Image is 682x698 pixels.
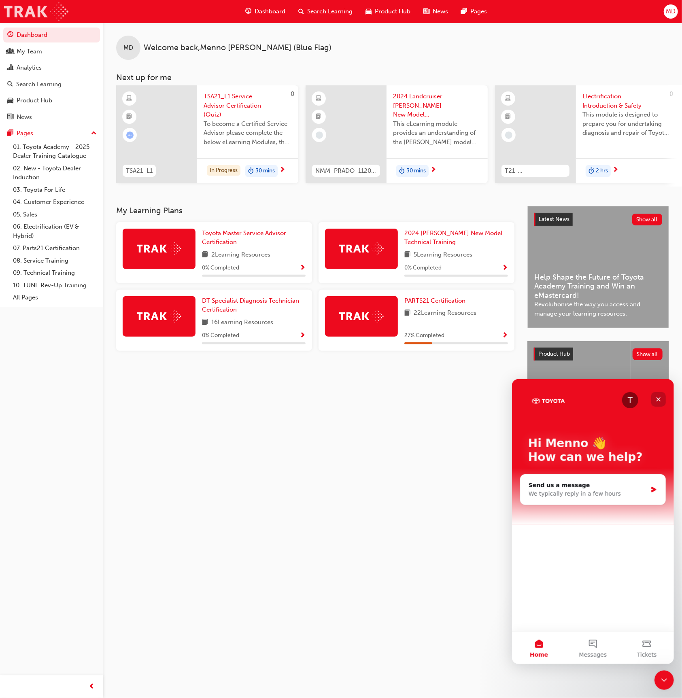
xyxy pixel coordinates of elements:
a: My Team [3,44,100,59]
a: 03. Toyota For Life [10,184,100,196]
a: Dashboard [3,28,100,42]
div: Pages [17,129,33,138]
span: 2024 [PERSON_NAME] New Model Technical Training [404,229,502,246]
img: Trak [137,242,181,255]
a: 09. Technical Training [10,267,100,279]
a: 01. Toyota Academy - 2025 Dealer Training Catalogue [10,141,100,162]
span: search-icon [7,81,13,88]
span: car-icon [365,6,372,17]
span: Toyota Master Service Advisor Certification [202,229,286,246]
a: 04. Customer Experience [10,196,100,208]
span: 2 Learning Resources [211,250,270,260]
span: Show Progress [300,332,306,339]
span: 2024 Landcruiser [PERSON_NAME] New Model Mechanisms - Model Outline 1 [393,92,481,119]
a: news-iconNews [417,3,455,20]
button: Pages [3,126,100,141]
span: Welcome back , Menno [PERSON_NAME] (Blue Flag) [144,43,331,53]
div: Product Hub [17,96,52,105]
a: Analytics [3,60,100,75]
span: 2 hrs [596,166,608,176]
span: PARTS21 Certification [404,297,465,304]
span: duration-icon [248,166,254,176]
a: 08. Service Training [10,255,100,267]
a: 05. Sales [10,208,100,221]
span: book-icon [404,308,410,318]
span: duration-icon [399,166,405,176]
div: In Progress [207,165,240,176]
span: 0 % Completed [202,331,239,340]
a: PARTS21 Certification [404,296,469,306]
span: book-icon [202,318,208,328]
button: Show Progress [300,263,306,273]
span: up-icon [91,128,97,139]
a: DT Specialist Diagnosis Technician Certification [202,296,306,314]
span: pages-icon [461,6,467,17]
img: Trak [339,310,384,322]
span: booktick-icon [506,112,511,122]
button: Show Progress [300,331,306,341]
span: Revolutionise the way you access and manage your learning resources. [534,300,662,318]
span: This module is designed to prepare you for undertaking diagnosis and repair of Toyota & Lexus Ele... [582,110,671,138]
a: Latest NewsShow all [534,213,662,226]
span: learningRecordVerb_NONE-icon [316,132,323,139]
a: 2024 [PERSON_NAME] New Model Technical Training [404,229,508,247]
a: car-iconProduct Hub [359,3,417,20]
a: 0T21-FOD_HVIS_PREREQElectrification Introduction & SafetyThis module is designed to prepare you f... [495,85,677,183]
span: 22 Learning Resources [414,308,476,318]
span: learningResourceType_ELEARNING-icon [316,93,322,104]
h3: Next up for me [103,73,682,82]
span: Product Hub [375,7,410,16]
span: TSA21_L1 [126,166,153,176]
span: learningResourceType_ELEARNING-icon [127,93,132,104]
span: 0 % Completed [404,263,442,273]
button: DashboardMy TeamAnalyticsSearch LearningProduct HubNews [3,26,100,126]
a: NMM_PRADO_112024_MODULE_12024 Landcruiser [PERSON_NAME] New Model Mechanisms - Model Outline 1Thi... [306,85,488,183]
span: next-icon [430,167,436,174]
img: Trak [4,2,68,21]
span: Latest News [539,216,569,223]
iframe: Intercom live chat [512,379,674,664]
span: Search Learning [307,7,353,16]
span: 30 mins [255,166,275,176]
span: Dashboard [255,7,285,16]
a: 10. TUNE Rev-Up Training [10,279,100,292]
span: book-icon [202,250,208,260]
a: Toyota Master Service Advisor Certification [202,229,306,247]
span: prev-icon [89,682,95,692]
iframe: Intercom live chat [654,670,674,690]
span: book-icon [404,250,410,260]
span: duration-icon [589,166,594,176]
img: Trak [137,310,181,322]
h3: My Learning Plans [116,206,514,215]
span: pages-icon [7,130,13,137]
a: 07. Parts21 Certification [10,242,100,255]
span: TSA21_L1 Service Advisor Certification (Quiz) [204,92,292,119]
button: MD [664,4,678,19]
a: 06. Electrification (EV & Hybrid) [10,221,100,242]
span: learningResourceType_ELEARNING-icon [506,93,511,104]
span: Help Shape the Future of Toyota Academy Training and Win an eMastercard! [534,273,662,300]
a: search-iconSearch Learning [292,3,359,20]
span: To become a Certified Service Advisor please complete the below eLearning Modules, the Service Ad... [204,119,292,147]
img: Trak [339,242,384,255]
a: Product Hub [3,93,100,108]
span: Pages [470,7,487,16]
a: guage-iconDashboard [239,3,292,20]
span: car-icon [7,97,13,104]
span: MD [123,43,133,53]
div: Search Learning [16,80,62,89]
span: guage-icon [245,6,251,17]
